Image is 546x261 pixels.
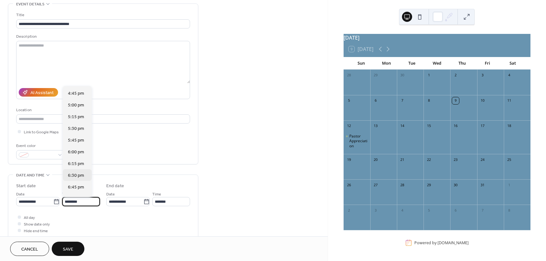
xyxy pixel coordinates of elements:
div: 3 [372,207,379,214]
div: Pastor Appreciation [344,134,370,149]
span: Date [106,191,115,198]
div: 30 [452,181,459,188]
div: 23 [452,156,459,163]
span: Date [16,191,25,198]
div: 25 [506,156,513,163]
div: 2 [345,207,352,214]
div: 8 [425,97,432,104]
span: 5:30 pm [68,125,84,132]
div: Event color [16,143,64,149]
div: Fri [475,57,500,70]
div: 4 [399,207,406,214]
div: Start date [16,183,36,189]
div: Mon [374,57,399,70]
div: 18 [506,123,513,130]
div: 12 [345,123,352,130]
div: 14 [399,123,406,130]
div: 13 [372,123,379,130]
button: AI Assistant [19,88,58,97]
div: 28 [399,181,406,188]
div: Pastor Appreciation [349,134,368,149]
div: 22 [425,156,432,163]
div: 4 [506,72,513,79]
div: 27 [372,181,379,188]
div: 8 [506,207,513,214]
div: 6 [452,207,459,214]
span: 6:00 pm [68,149,84,156]
span: 6:15 pm [68,161,84,167]
span: Date and time [16,172,44,179]
div: 17 [479,123,486,130]
div: Title [16,12,189,18]
div: Wed [424,57,450,70]
span: Event details [16,1,44,8]
div: 30 [399,72,406,79]
span: Cancel [21,246,38,253]
a: [DOMAIN_NAME] [437,240,469,245]
div: 9 [452,97,459,104]
span: Save [63,246,73,253]
div: 31 [479,181,486,188]
span: Hide end time [24,228,48,234]
div: 29 [425,181,432,188]
div: Location [16,107,189,113]
span: 7:00 pm [68,196,84,202]
div: 5 [425,207,432,214]
span: 5:45 pm [68,137,84,144]
div: 5 [345,97,352,104]
span: 5:00 pm [68,102,84,109]
span: 6:45 pm [68,184,84,191]
div: AI Assistant [30,90,54,96]
div: 28 [345,72,352,79]
span: Show date only [24,221,50,228]
div: 6 [372,97,379,104]
div: Powered by [414,240,469,245]
div: 15 [425,123,432,130]
div: 11 [506,97,513,104]
div: Description [16,33,189,40]
button: Save [52,242,84,256]
button: Cancel [10,242,49,256]
div: 1 [425,72,432,79]
span: Time [152,191,161,198]
div: 21 [399,156,406,163]
div: 20 [372,156,379,163]
div: 2 [452,72,459,79]
div: Sat [500,57,525,70]
div: [DATE] [344,34,530,41]
div: 7 [399,97,406,104]
span: 6:30 pm [68,172,84,179]
span: 5:15 pm [68,114,84,120]
div: Tue [399,57,424,70]
div: 29 [372,72,379,79]
span: All day [24,214,35,221]
div: 24 [479,156,486,163]
span: Link to Google Maps [24,129,59,136]
div: 10 [479,97,486,104]
span: Time [62,191,71,198]
div: Sun [349,57,374,70]
span: 4:45 pm [68,90,84,97]
div: 26 [345,181,352,188]
div: 1 [506,181,513,188]
div: 19 [345,156,352,163]
div: 7 [479,207,486,214]
div: End date [106,183,124,189]
div: Thu [450,57,475,70]
div: 16 [452,123,459,130]
div: 3 [479,72,486,79]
